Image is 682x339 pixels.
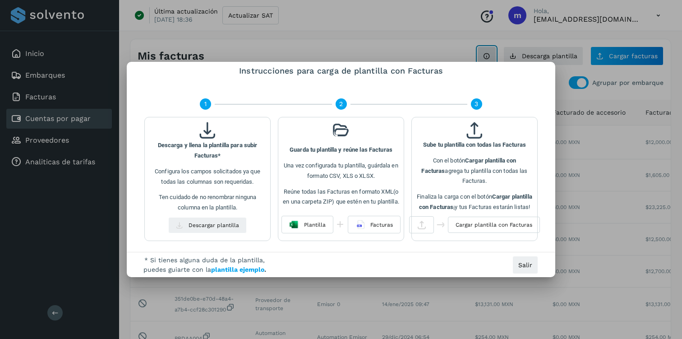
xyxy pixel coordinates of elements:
[155,168,260,185] span: Configura los campos solicitados ya que todas las columnas son requeridas.
[159,194,256,211] span: Ten cuidado de no renombrar ninguna columna en la plantilla.
[419,193,532,210] b: Cargar plantilla con Facturas
[417,193,532,210] span: Finaliza la carga con el botón ¡y tus Facturas estarán listas!
[189,221,239,229] span: Descargar plantilla
[158,142,258,159] b: Descarga y llena la plantilla para subir Facturas*
[355,220,365,229] img: 6wAAAABJRU5ErkJggg==
[448,217,540,233] button: Cargar plantilla con Facturas
[475,99,478,109] span: 3
[283,188,399,205] span: Reúne todas las Facturas en formato XML(o en una carpeta ZIP) que estén en tu plantilla.
[137,255,272,274] span: * Si tienes alguna duda de la plantilla, puedes guiarte con la
[289,220,299,229] img: Excel_Icon-2YvIJ9HB.svg
[423,141,526,148] b: Sube tu plantilla con todas las Facturas
[284,162,398,179] span: Una vez configurada tu plantilla, guárdala en formato CSV, XLS o XLSX.
[512,256,538,274] button: Salir
[211,266,266,273] b: .
[421,157,516,174] b: Cargar plantilla con Facturas
[304,221,326,229] span: Plantilla
[370,221,393,229] span: Facturas
[211,266,264,273] a: plantilla ejemplo
[204,99,207,109] span: 1
[168,217,247,233] button: Descargar plantilla
[421,157,527,185] span: Con el botón agrega tu plantilla con todas las Facturas.
[281,216,333,233] button: Plantilla
[339,99,343,109] span: 2
[518,262,532,268] span: Salir
[348,216,401,233] button: Facturas
[239,66,443,75] span: Instrucciones para carga de plantilla con Facturas
[290,146,392,153] b: Guarda tu plantilla y reúne las Facturas
[456,221,532,229] span: Cargar plantilla con Facturas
